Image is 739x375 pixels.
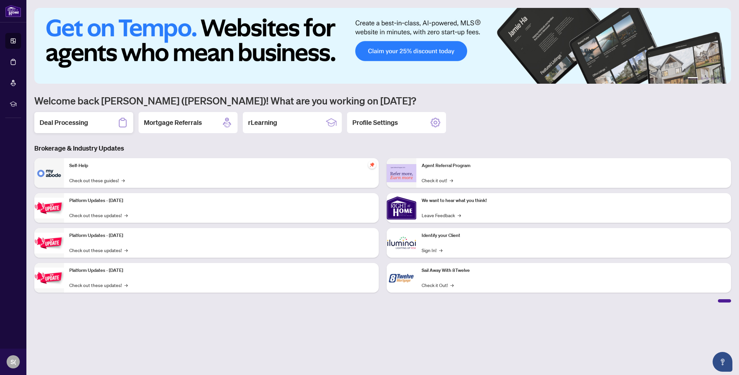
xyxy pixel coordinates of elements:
span: → [124,281,128,289]
button: 1 [688,77,698,80]
h1: Welcome back [PERSON_NAME] ([PERSON_NAME])! What are you working on [DATE]? [34,94,731,107]
p: Identify your Client [422,232,726,239]
button: 3 [706,77,709,80]
p: We want to hear what you think! [422,197,726,204]
span: → [121,177,125,184]
button: Open asap [713,352,732,372]
span: pushpin [368,161,376,169]
img: Platform Updates - July 8, 2025 [34,233,64,253]
a: Leave Feedback→ [422,212,461,219]
h2: Deal Processing [40,118,88,127]
button: 4 [711,77,714,80]
p: Sail Away With 8Twelve [422,267,726,274]
button: 2 [701,77,703,80]
a: Check out these guides!→ [69,177,125,184]
a: Check out these updates!→ [69,246,128,254]
img: Sail Away With 8Twelve [387,263,416,293]
h2: Profile Settings [352,118,398,127]
img: Platform Updates - July 21, 2025 [34,198,64,218]
img: Platform Updates - June 23, 2025 [34,268,64,288]
a: Sign In!→ [422,246,442,254]
img: logo [5,5,21,17]
img: Self-Help [34,158,64,188]
p: Platform Updates - [DATE] [69,232,373,239]
span: → [124,246,128,254]
a: Check it Out!→ [422,281,454,289]
a: Check it out!→ [422,177,453,184]
p: Platform Updates - [DATE] [69,197,373,204]
img: We want to hear what you think! [387,193,416,223]
span: → [439,246,442,254]
span: S( [11,357,16,366]
img: Agent Referral Program [387,164,416,182]
span: → [458,212,461,219]
h2: rLearning [248,118,277,127]
button: 6 [722,77,724,80]
a: Check out these updates!→ [69,212,128,219]
a: Check out these updates!→ [69,281,128,289]
span: → [450,281,454,289]
img: Slide 0 [34,8,731,84]
p: Self-Help [69,162,373,169]
p: Platform Updates - [DATE] [69,267,373,274]
p: Agent Referral Program [422,162,726,169]
button: 5 [717,77,719,80]
span: → [124,212,128,219]
h2: Mortgage Referrals [144,118,202,127]
img: Identify your Client [387,228,416,258]
h3: Brokerage & Industry Updates [34,144,731,153]
span: → [450,177,453,184]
